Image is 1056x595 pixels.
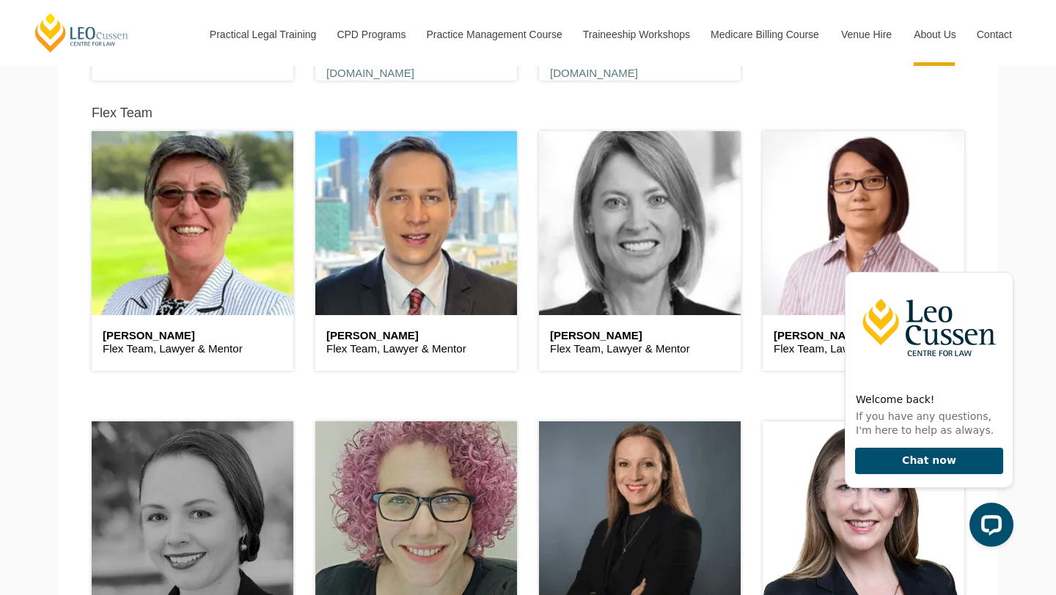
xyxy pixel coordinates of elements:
[550,341,730,356] p: Flex Team, Lawyer & Mentor
[966,3,1023,66] a: Contact
[326,53,425,80] a: [EMAIL_ADDRESS][DOMAIN_NAME]
[326,330,506,342] h6: [PERSON_NAME]
[92,106,153,121] h5: Flex Team
[774,341,953,356] p: Flex Team, Lawyer & Mentor
[326,341,506,356] p: Flex Team, Lawyer & Mentor
[774,330,953,342] h6: [PERSON_NAME]
[326,3,415,66] a: CPD Programs
[416,3,572,66] a: Practice Management Course
[103,341,282,356] p: Flex Team, Lawyer & Mentor
[572,3,700,66] a: Traineeship Workshops
[833,245,1019,558] iframe: LiveChat chat widget
[550,330,730,342] h6: [PERSON_NAME]
[830,3,903,66] a: Venue Hire
[199,3,326,66] a: Practical Legal Training
[903,3,966,66] a: About Us
[700,3,830,66] a: Medicare Billing Course
[33,12,131,53] a: [PERSON_NAME] Centre for Law
[550,53,648,80] a: [EMAIL_ADDRESS][DOMAIN_NAME]
[103,330,282,342] h6: [PERSON_NAME]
